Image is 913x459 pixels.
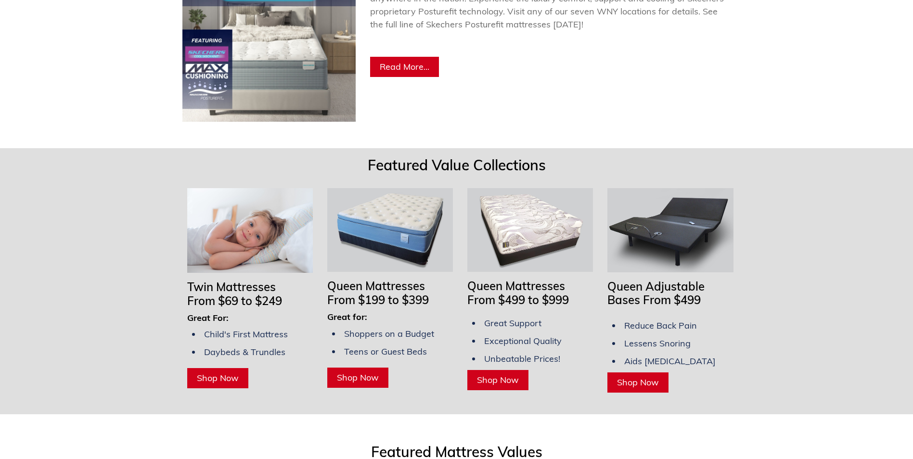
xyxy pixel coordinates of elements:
[617,377,659,388] span: Shop Now
[187,312,229,323] span: Great For:
[607,279,705,307] span: Queen Adjustable Bases From $499
[477,374,519,385] span: Shop Now
[327,188,453,272] img: Queen Mattresses From $199 to $349
[204,346,285,357] span: Daybeds & Trundles
[327,279,425,293] span: Queen Mattresses
[327,311,367,322] span: Great for:
[204,329,288,340] span: Child's First Mattress
[380,61,429,72] span: Read More...
[344,346,427,357] span: Teens or Guest Beds
[187,368,248,388] a: Shop Now
[467,293,569,307] span: From $499 to $999
[484,353,560,364] span: Unbeatable Prices!
[197,372,239,383] span: Shop Now
[624,356,716,367] span: Aids [MEDICAL_DATA]
[484,335,562,346] span: Exceptional Quality
[607,188,733,272] img: Adjustable Bases Starting at $379
[484,318,541,329] span: Great Support
[327,368,388,388] a: Shop Now
[467,370,528,390] a: Shop Now
[187,280,276,294] span: Twin Mattresses
[368,156,546,174] span: Featured Value Collections
[337,372,379,383] span: Shop Now
[607,372,669,393] a: Shop Now
[624,320,697,331] span: Reduce Back Pain
[187,293,282,308] span: From $69 to $249
[344,328,434,339] span: Shoppers on a Budget
[624,338,691,349] span: Lessens Snoring
[467,279,565,293] span: Queen Mattresses
[370,57,439,77] a: Read More...
[327,293,429,307] span: From $199 to $399
[187,188,313,273] img: Twin Mattresses From $69 to $169
[467,188,593,272] img: Queen Mattresses From $449 to $949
